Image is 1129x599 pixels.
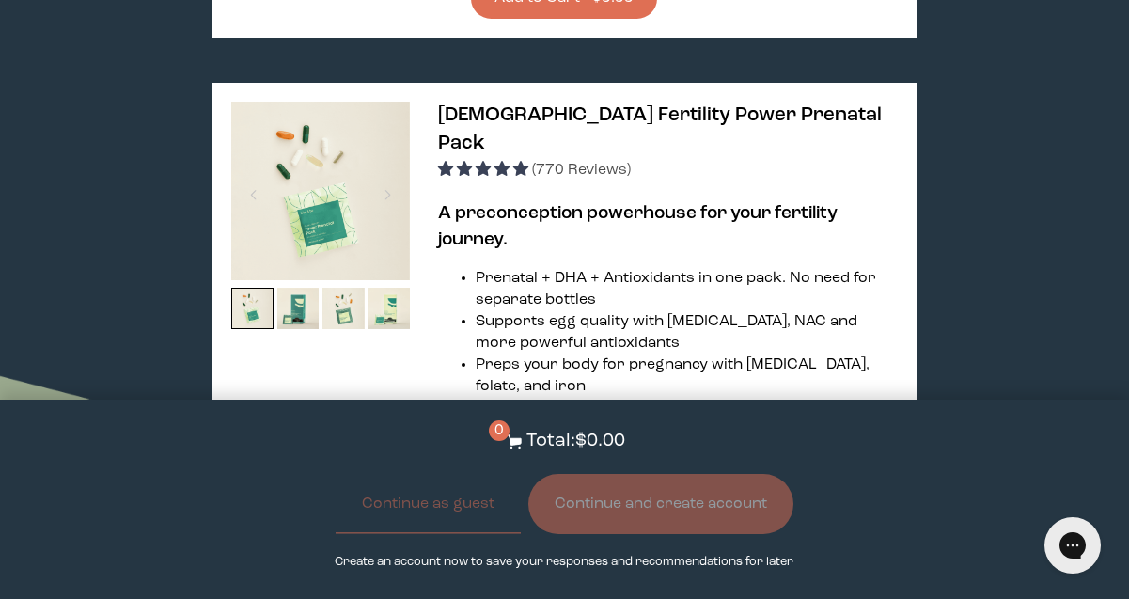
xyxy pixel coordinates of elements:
img: thumbnail image [277,288,320,330]
li: Supports egg quality with [MEDICAL_DATA], NAC and more powerful antioxidants [476,311,898,355]
button: Continue and create account [528,474,793,534]
iframe: Gorgias live chat messenger [1035,511,1110,580]
span: (770 Reviews) [532,163,631,178]
span: [DEMOGRAPHIC_DATA] Fertility Power Prenatal Pack [438,105,882,153]
p: Total: $0.00 [526,428,625,455]
li: Prenatal + DHA + Antioxidants in one pack. No need for separate bottles [476,268,898,311]
img: thumbnail image [231,102,410,280]
li: Vegan, gluten-free, and bioavailable ingredients with no unnecessary fillers [476,398,898,441]
img: thumbnail image [322,288,365,330]
strong: A preconception powerhouse for your fertility journey. [438,204,838,249]
span: 0 [489,420,510,441]
img: thumbnail image [368,288,411,330]
button: Continue as guest [336,474,521,534]
p: Create an account now to save your responses and recommendations for later [335,553,793,571]
img: thumbnail image [231,288,274,330]
li: Preps your body for pregnancy with [MEDICAL_DATA], folate, and iron [476,355,898,398]
span: 4.95 stars [438,163,532,178]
